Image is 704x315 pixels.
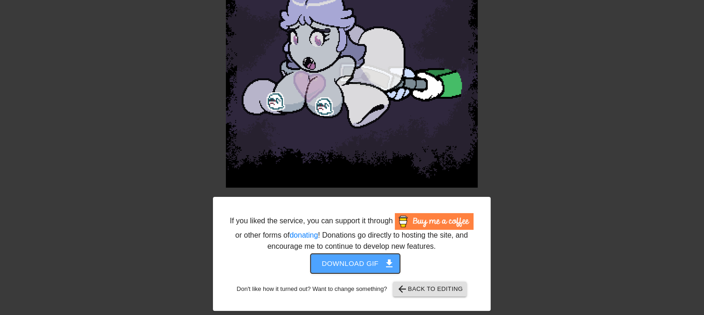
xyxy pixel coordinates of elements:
button: Back to Editing [393,282,467,296]
div: If you liked the service, you can support it through or other forms of ! Donations go directly to... [229,213,474,252]
span: arrow_back [397,283,408,295]
a: Download gif [303,259,400,267]
span: get_app [384,258,395,269]
div: Don't like how it turned out? Want to change something? [227,282,476,296]
img: Buy Me A Coffee [395,213,473,230]
button: Download gif [311,254,400,273]
a: donating [290,231,318,239]
span: Back to Editing [397,283,463,295]
span: Download gif [322,258,389,270]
